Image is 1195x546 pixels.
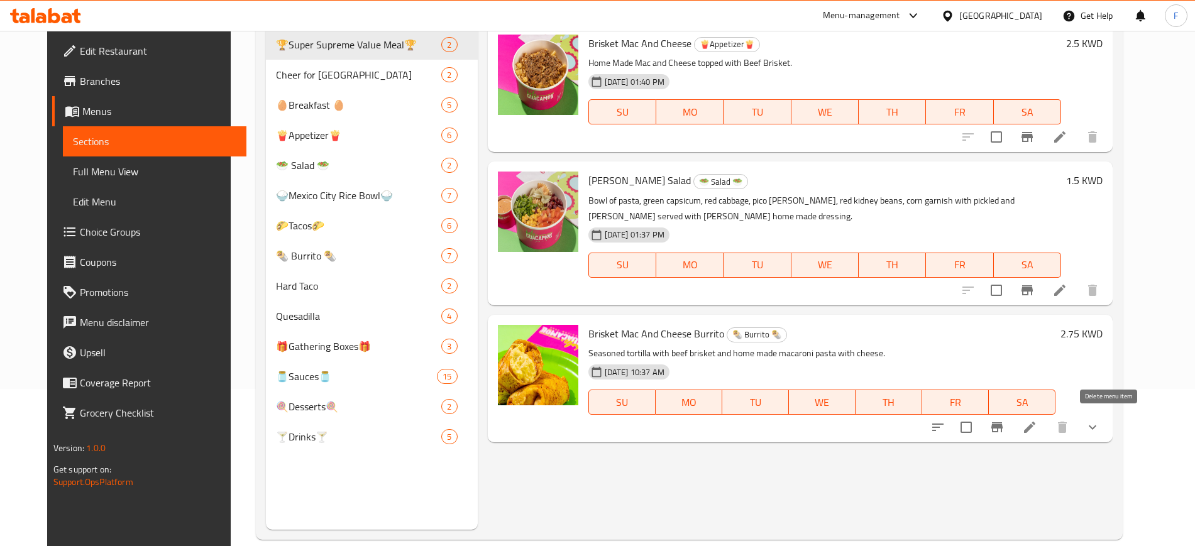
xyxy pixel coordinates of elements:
[1022,420,1037,435] a: Edit menu item
[266,241,478,271] div: 🌯 Burrito 🌯7
[276,128,442,143] span: 🍟Appetizer🍟
[588,34,691,53] span: Brisket Mac And Cheese
[441,67,457,82] div: items
[989,390,1055,415] button: SA
[1077,412,1108,442] button: show more
[442,69,456,81] span: 2
[588,346,1056,361] p: Seasoned tortilla with beef brisket and home made macaroni pasta with cheese.
[823,8,900,23] div: Menu-management
[63,126,246,156] a: Sections
[588,253,656,278] button: SU
[276,97,442,112] span: 🥚Breakfast 🥚
[276,248,442,263] div: 🌯 Burrito 🌯
[276,308,442,324] span: Quesadilla
[600,366,669,378] span: [DATE] 10:37 AM
[953,414,979,440] span: Select to update
[600,229,669,241] span: [DATE] 01:37 PM
[53,461,111,478] span: Get support on:
[276,399,442,414] span: 🍭Desserts🍭
[442,220,456,232] span: 6
[441,218,457,233] div: items
[656,253,724,278] button: MO
[1060,325,1103,342] h6: 2.75 KWD
[80,285,236,300] span: Promotions
[1012,122,1042,152] button: Branch-specific-item
[276,369,438,384] div: 🫙Sauces🫙
[796,103,854,121] span: WE
[600,76,669,88] span: [DATE] 01:40 PM
[442,431,456,443] span: 5
[1066,172,1103,189] h6: 1.5 KWD
[441,37,457,52] div: items
[864,256,921,274] span: TH
[656,99,724,124] button: MO
[791,253,859,278] button: WE
[266,180,478,210] div: 🍚Mexico City Rice Bowl🍚7
[276,339,442,354] div: 🎁Gathering Boxes🎁
[63,156,246,187] a: Full Menu View
[266,60,478,90] div: Cheer for [GEOGRAPHIC_DATA]2
[442,310,456,322] span: 4
[729,256,786,274] span: TU
[594,256,651,274] span: SU
[441,399,457,414] div: items
[441,308,457,324] div: items
[999,103,1056,121] span: SA
[1174,9,1178,23] span: F
[266,331,478,361] div: 🎁Gathering Boxes🎁3
[266,25,478,457] nav: Menu sections
[694,37,760,52] div: 🍟Appetizer🍟
[588,324,724,343] span: Brisket Mac And Cheese Burrito
[1077,275,1108,305] button: delete
[588,99,656,124] button: SU
[694,175,747,189] span: 🥗 Salad 🥗
[727,393,784,412] span: TU
[73,194,236,209] span: Edit Menu
[266,30,478,60] div: 🏆Super Supreme Value Meal🏆2
[789,390,856,415] button: WE
[442,341,456,352] span: 3
[266,301,478,331] div: Quesadilla4
[276,218,442,233] span: 🌮Tacos🌮
[442,160,456,172] span: 2
[73,134,236,149] span: Sections
[794,393,851,412] span: WE
[864,103,921,121] span: TH
[994,99,1061,124] button: SA
[266,422,478,452] div: 🍸Drinks🍸5
[994,393,1050,412] span: SA
[861,393,917,412] span: TH
[442,401,456,413] span: 2
[441,97,457,112] div: items
[276,429,442,444] span: 🍸Drinks🍸
[1077,122,1108,152] button: delete
[982,412,1012,442] button: Branch-specific-item
[442,250,456,262] span: 7
[266,150,478,180] div: 🥗 Salad 🥗2
[266,391,478,422] div: 🍭Desserts🍭2
[441,339,457,354] div: items
[588,171,691,190] span: [PERSON_NAME] Salad
[266,120,478,150] div: 🍟Appetizer🍟6
[441,248,457,263] div: items
[661,393,717,412] span: MO
[926,99,993,124] button: FR
[791,99,859,124] button: WE
[276,37,442,52] span: 🏆Super Supreme Value Meal🏆
[80,315,236,330] span: Menu disclaimer
[724,253,791,278] button: TU
[80,74,236,89] span: Branches
[82,104,236,119] span: Menus
[80,345,236,360] span: Upsell
[80,254,236,270] span: Coupons
[724,99,791,124] button: TU
[931,103,988,121] span: FR
[276,158,442,173] div: 🥗 Salad 🥗
[442,280,456,292] span: 2
[52,96,246,126] a: Menus
[63,187,246,217] a: Edit Menu
[80,405,236,420] span: Grocery Checklist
